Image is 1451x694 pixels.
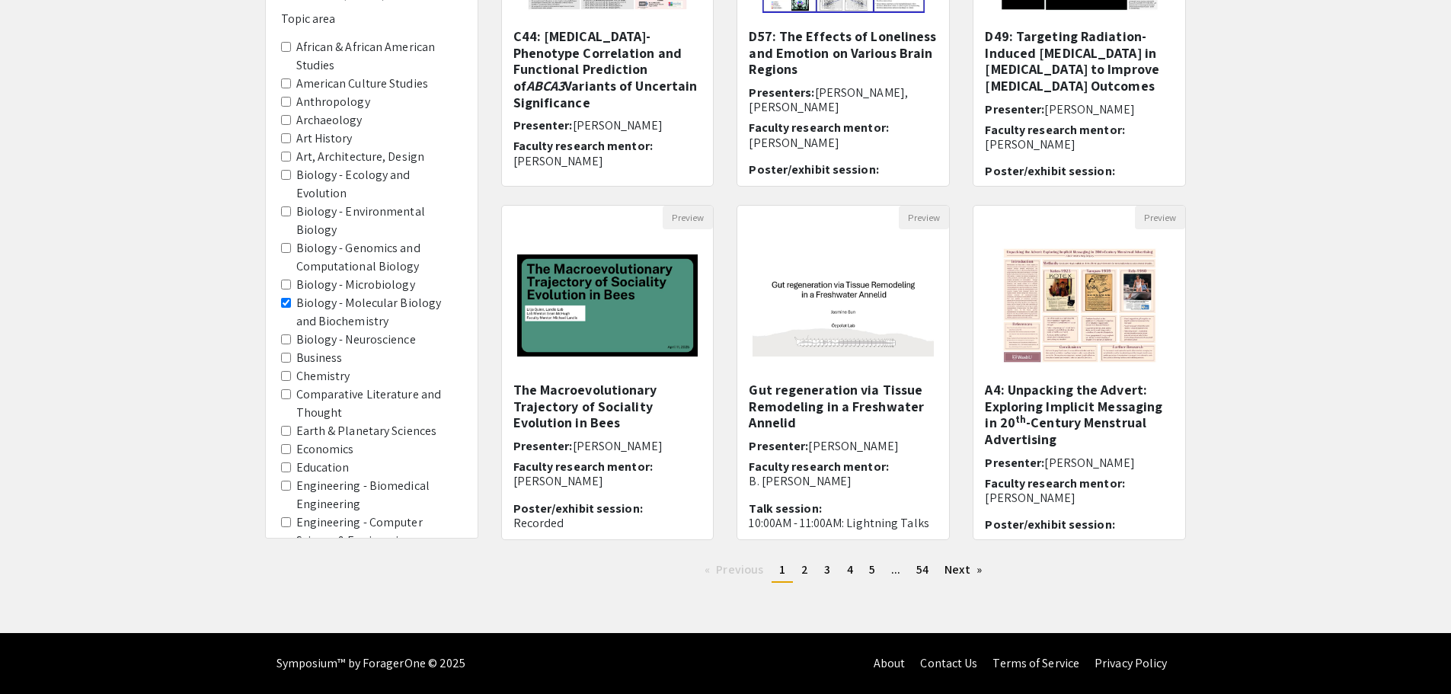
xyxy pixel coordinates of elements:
h5: Gut regeneration via Tissue Remodeling in a Freshwater Annelid [749,382,938,431]
p: [PERSON_NAME] [513,154,702,168]
h6: Presenter: [513,118,702,133]
span: [PERSON_NAME] [1044,101,1134,117]
span: Faculty research mentor: [985,475,1124,491]
h6: Presenters: [749,85,938,114]
label: Engineering - Biomedical Engineering [296,477,462,513]
p: [PERSON_NAME] [985,491,1174,505]
label: Earth & Planetary Sciences [296,422,437,440]
h5: The Macroevolutionary Trajectory of Sociality Evolution in Bees [513,382,702,431]
iframe: Chat [11,625,65,683]
span: [PERSON_NAME], [PERSON_NAME] [749,85,908,115]
label: Biology - Molecular Biology and Biochemistry [296,294,462,331]
a: About [874,655,906,671]
label: Anthropology [296,93,370,111]
a: Privacy Policy [1095,655,1167,671]
label: Chemistry [296,367,350,385]
label: African & African American Studies [296,38,462,75]
span: Faculty research mentor: [749,120,888,136]
a: Terms of Service [992,655,1079,671]
button: Preview [663,206,713,229]
span: 1 [779,561,785,577]
span: 2 [801,561,808,577]
a: Next page [937,558,989,581]
p: [PERSON_NAME]​ [985,137,1174,152]
h5: A4: Unpacking the Advert: Exploring Implicit Messaging in 20 -Century Menstrual Advertising [985,382,1174,447]
label: Engineering - Computer Science & Engineering [296,513,462,550]
span: Talk session: [749,501,821,517]
label: Biology - Genomics and Computational Biology [296,239,462,276]
label: Business [296,349,343,367]
button: Preview [899,206,949,229]
span: [PERSON_NAME] [573,117,663,133]
h6: Presenter: [985,456,1174,470]
h5: D57: The Effects of Loneliness and Emotion on Various Brain Regions [749,28,938,78]
img: <p><span style="color: black;">Gut regeneration via Tissue Remodeling in a Freshwater Annelid</sp... [737,239,949,372]
label: Archaeology [296,111,363,130]
p: [PERSON_NAME] [749,136,938,150]
label: Economics [296,440,354,459]
p: 10:00AM - 11:00AM: Lightning Talks 1a (BH 160) [749,516,938,545]
span: 3 [824,561,830,577]
span: [PERSON_NAME] [808,438,898,454]
label: Biology - Ecology and Evolution [296,166,462,203]
a: Contact Us [920,655,977,671]
span: Faculty research mentor: [513,138,653,154]
div: Open Presentation <p><span style="color: black;">Gut regeneration via Tissue Remodeling in a Fres... [737,205,950,540]
sup: th [1015,412,1026,426]
span: 5 [869,561,875,577]
img: <p>A4: Unpacking the Advert: Exploring Implicit Messaging in 20<sup>th</sup>-Century Menstrual Ad... [983,229,1176,382]
span: ... [891,561,900,577]
span: Faculty research mentor: [749,459,888,475]
h6: Presenter: [513,439,702,453]
span: [PERSON_NAME] [573,438,663,454]
span: 54 [916,561,928,577]
img: <p><span style="background-color: transparent; color: rgb(0, 0, 0);">The Macroevolutionary Trajec... [502,239,714,372]
label: Education [296,459,350,477]
label: Biology - Microbiology [296,276,415,294]
label: Biology - Neuroscience [296,331,416,349]
p: B. [PERSON_NAME] [749,474,938,488]
p: [PERSON_NAME] [513,474,702,488]
span: 4 [847,561,853,577]
h5: D49: Targeting Radiation-Induced [MEDICAL_DATA] in [MEDICAL_DATA] to Improve [MEDICAL_DATA] Outco... [985,28,1174,94]
span: Poster/exhibit session: [985,517,1114,532]
div: Open Presentation <p><span style="background-color: transparent; color: rgb(0, 0, 0);">The Macroe... [501,205,714,540]
ul: Pagination [501,558,1187,583]
label: American Culture Studies [296,75,428,93]
label: Art History [296,130,353,148]
div: Open Presentation <p>A4: Unpacking the Advert: Exploring Implicit Messaging in 20<sup>th</sup>-Ce... [973,205,1186,540]
label: Art, Architecture, Design [296,148,425,166]
label: Comparative Literature and Thought [296,385,462,422]
span: Faculty research mentor: [985,122,1124,138]
span: [PERSON_NAME] [1044,455,1134,471]
em: ABCA3 [526,77,565,94]
div: Symposium™ by ForagerOne © 2025 [276,633,466,694]
button: Preview [1135,206,1185,229]
span: Poster/exhibit session: [513,501,643,517]
span: Faculty research mentor: [513,459,653,475]
span: Poster/exhibit session: [749,162,878,177]
h6: Presenter: [985,102,1174,117]
h6: Presenter: [749,439,938,453]
span: Poster/exhibit session: [985,163,1114,179]
span: Previous [716,561,763,577]
h6: Topic area [281,11,462,26]
h5: C44: [MEDICAL_DATA]-Phenotype Correlation and Functional Prediction of Variants of Uncertain Sign... [513,28,702,110]
label: Biology - Environmental Biology [296,203,462,239]
p: Recorded [513,516,702,530]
